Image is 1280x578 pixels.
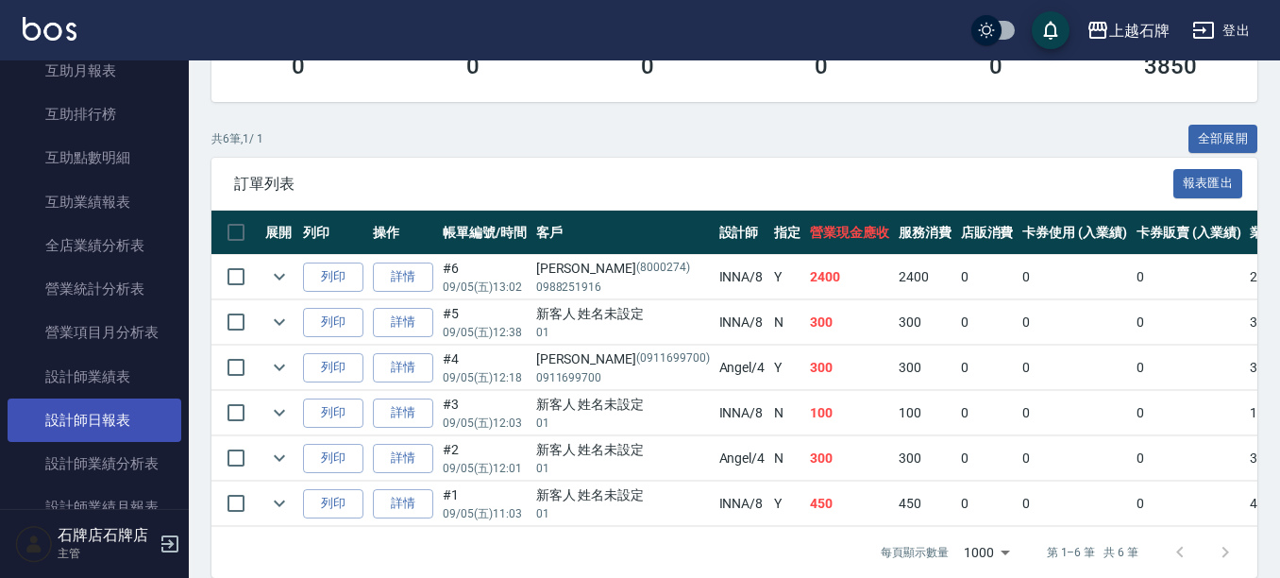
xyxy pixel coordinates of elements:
th: 列印 [298,211,368,255]
p: (8000274) [636,259,690,279]
a: 詳情 [373,489,433,518]
p: 01 [536,505,710,522]
th: 設計師 [715,211,770,255]
a: 全店業績分析表 [8,224,181,267]
a: 營業統計分析表 [8,267,181,311]
td: Angel /4 [715,436,770,481]
div: 1000 [956,527,1017,578]
td: 300 [894,436,956,481]
p: 09/05 (五) 12:38 [443,324,527,341]
h3: 0 [292,53,305,79]
a: 報表匯出 [1173,174,1243,192]
a: 設計師業績表 [8,355,181,399]
td: 0 [1018,346,1132,390]
button: 報表匯出 [1173,169,1243,198]
a: 設計師業績月報表 [8,485,181,529]
div: 新客人 姓名未設定 [536,485,710,505]
td: 0 [956,391,1019,435]
td: 0 [1018,436,1132,481]
a: 設計師日報表 [8,399,181,442]
button: 列印 [303,263,363,292]
td: 0 [956,300,1019,345]
p: 01 [536,460,710,477]
th: 營業現金應收 [805,211,894,255]
p: 01 [536,415,710,432]
td: 450 [805,482,894,526]
td: 0 [956,482,1019,526]
button: expand row [265,489,294,518]
td: 300 [894,346,956,390]
a: 詳情 [373,353,433,382]
button: 列印 [303,444,363,473]
td: 0 [1018,482,1132,526]
td: 0 [1132,436,1246,481]
button: expand row [265,353,294,382]
p: 共 6 筆, 1 / 1 [211,130,263,147]
td: 100 [805,391,894,435]
th: 卡券使用 (入業績) [1018,211,1132,255]
td: 0 [1018,255,1132,299]
td: Y [769,255,805,299]
a: 互助點數明細 [8,136,181,179]
h5: 石牌店石牌店 [58,526,154,545]
button: expand row [265,444,294,472]
td: 0 [1018,391,1132,435]
td: 0 [1132,391,1246,435]
h3: 0 [815,53,828,79]
td: 300 [805,346,894,390]
h3: 0 [466,53,480,79]
th: 客戶 [531,211,715,255]
th: 操作 [368,211,438,255]
td: Angel /4 [715,346,770,390]
a: 詳情 [373,308,433,337]
img: Person [15,525,53,563]
td: 2400 [894,255,956,299]
a: 互助業績報表 [8,180,181,224]
td: 0 [1132,482,1246,526]
span: 訂單列表 [234,175,1173,194]
td: 0 [956,346,1019,390]
button: 登出 [1185,13,1257,48]
td: #6 [438,255,531,299]
td: INNA /8 [715,255,770,299]
td: INNA /8 [715,300,770,345]
p: 09/05 (五) 13:02 [443,279,527,296]
td: 0 [1132,255,1246,299]
td: #1 [438,482,531,526]
p: 01 [536,324,710,341]
a: 詳情 [373,399,433,428]
button: 上越石牌 [1079,11,1177,50]
a: 詳情 [373,444,433,473]
p: 0988251916 [536,279,710,296]
div: [PERSON_NAME] [536,259,710,279]
td: #5 [438,300,531,345]
a: 設計師業績分析表 [8,442,181,485]
th: 卡券販賣 (入業績) [1132,211,1246,255]
p: 0911699700 [536,369,710,386]
td: 0 [1132,300,1246,345]
p: 09/05 (五) 11:03 [443,505,527,522]
td: 300 [805,436,894,481]
td: INNA /8 [715,391,770,435]
button: 列印 [303,308,363,337]
a: 營業項目月分析表 [8,311,181,354]
button: expand row [265,308,294,336]
p: 09/05 (五) 12:18 [443,369,527,386]
td: #2 [438,436,531,481]
td: INNA /8 [715,482,770,526]
th: 店販消費 [956,211,1019,255]
td: 300 [805,300,894,345]
td: 0 [956,436,1019,481]
p: 09/05 (五) 12:01 [443,460,527,477]
button: 全部展開 [1188,125,1258,154]
button: expand row [265,263,294,291]
th: 展開 [261,211,298,255]
th: 帳單編號/時間 [438,211,531,255]
td: N [769,391,805,435]
th: 指定 [769,211,805,255]
td: 450 [894,482,956,526]
p: (0911699700) [636,349,710,369]
div: 新客人 姓名未設定 [536,395,710,415]
td: 100 [894,391,956,435]
td: Y [769,482,805,526]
